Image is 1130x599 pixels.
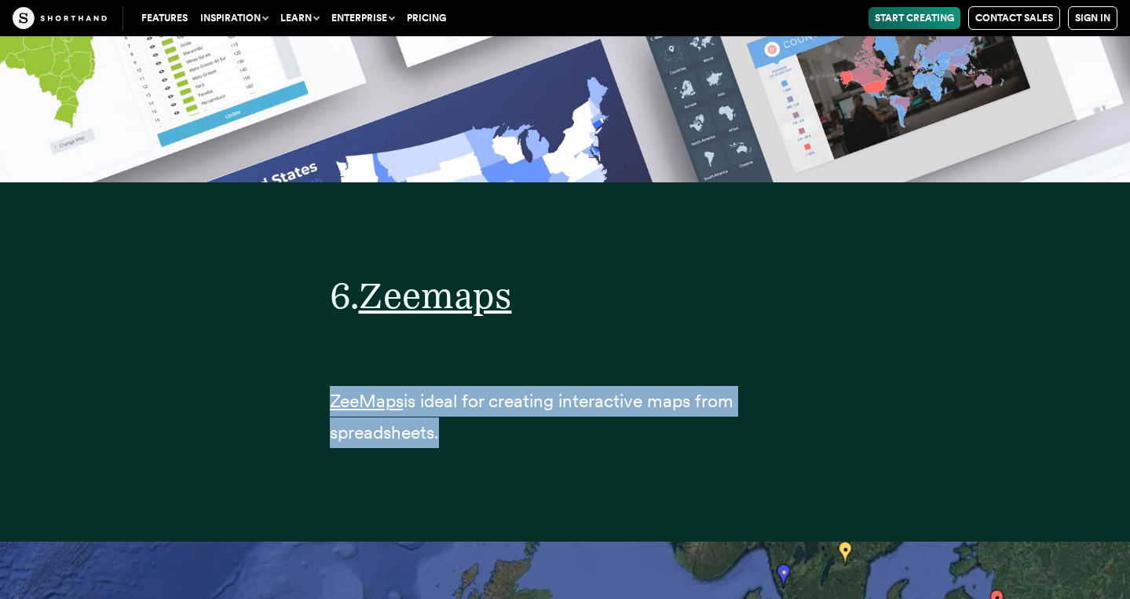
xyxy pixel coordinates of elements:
[325,7,400,29] button: Enterprise
[1068,6,1117,30] a: Sign in
[400,7,452,29] a: Pricing
[274,7,325,29] button: Learn
[869,7,960,29] a: Start Creating
[13,7,107,29] img: The Craft
[330,274,359,317] span: 6.
[330,390,404,412] a: ZeeMaps
[194,7,274,29] button: Inspiration
[359,274,512,317] a: Zeemaps
[330,390,733,443] span: is ideal for creating interactive maps from spreadsheets.
[968,6,1060,30] a: Contact Sales
[135,7,194,29] a: Features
